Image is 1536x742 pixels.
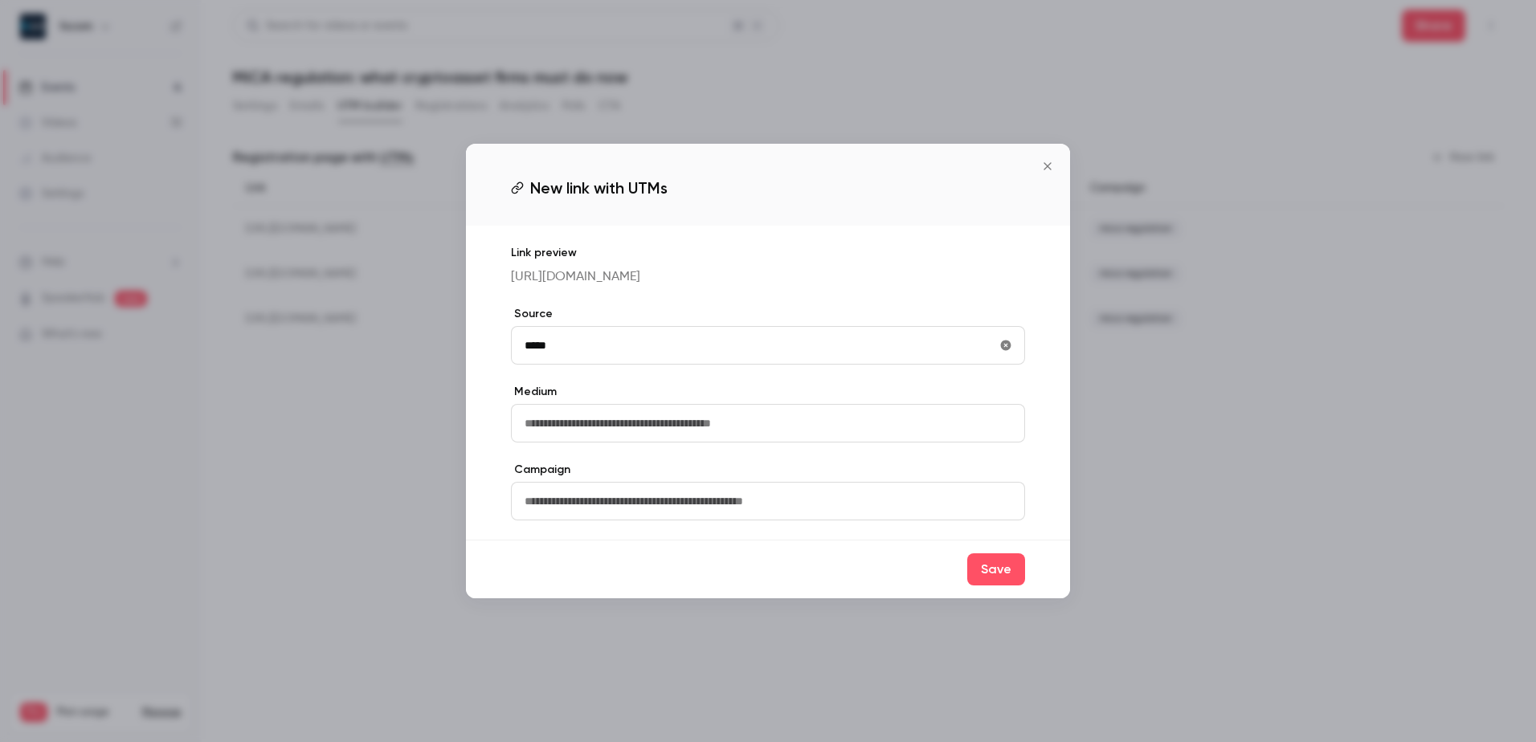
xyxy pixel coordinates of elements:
span: New link with UTMs [530,176,668,200]
p: Link preview [511,245,1025,261]
label: Medium [511,384,1025,400]
p: [URL][DOMAIN_NAME] [511,267,1025,287]
label: Campaign [511,462,1025,478]
button: utmSource [993,332,1019,358]
button: Save [967,553,1025,585]
button: Close [1031,150,1064,182]
label: Source [511,306,1025,322]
